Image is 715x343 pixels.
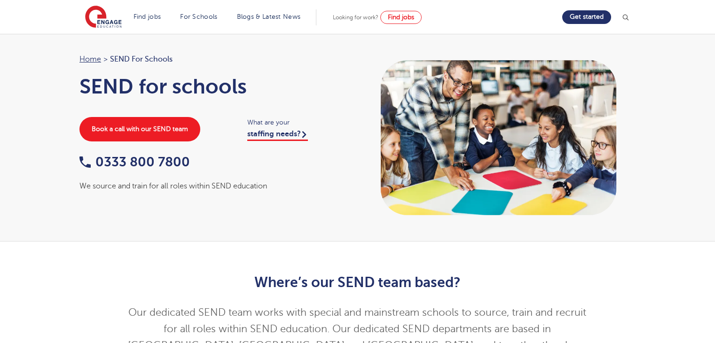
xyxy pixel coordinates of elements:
[380,11,422,24] a: Find jobs
[127,274,588,290] h2: Where’s our SEND team based?
[79,180,348,192] div: We source and train for all roles within SEND education
[134,13,161,20] a: Find jobs
[79,155,190,169] a: 0333 800 7800
[79,117,200,141] a: Book a call with our SEND team
[562,10,611,24] a: Get started
[79,75,348,98] h1: SEND for schools
[85,6,122,29] img: Engage Education
[247,117,348,128] span: What are your
[237,13,301,20] a: Blogs & Latest News
[79,53,348,65] nav: breadcrumb
[103,55,108,63] span: >
[333,14,378,21] span: Looking for work?
[247,130,308,141] a: staffing needs?
[110,53,173,65] span: SEND for Schools
[79,55,101,63] a: Home
[180,13,217,20] a: For Schools
[388,14,414,21] span: Find jobs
